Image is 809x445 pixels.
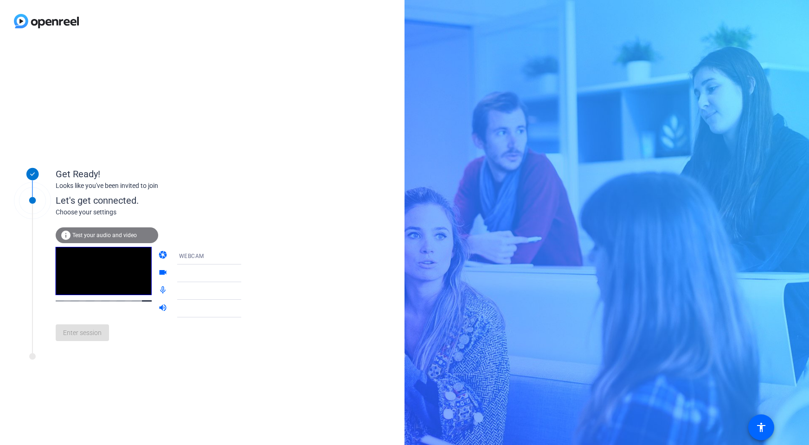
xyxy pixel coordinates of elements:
mat-icon: mic_none [158,285,169,297]
span: WEBCAM [179,253,204,259]
span: Test your audio and video [72,232,137,239]
mat-icon: accessibility [756,422,767,433]
mat-icon: volume_up [158,303,169,314]
mat-icon: info [60,230,71,241]
div: Looks like you've been invited to join [56,181,241,191]
div: Let's get connected. [56,193,260,207]
mat-icon: camera [158,250,169,261]
mat-icon: videocam [158,268,169,279]
div: Get Ready! [56,167,241,181]
div: Choose your settings [56,207,260,217]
